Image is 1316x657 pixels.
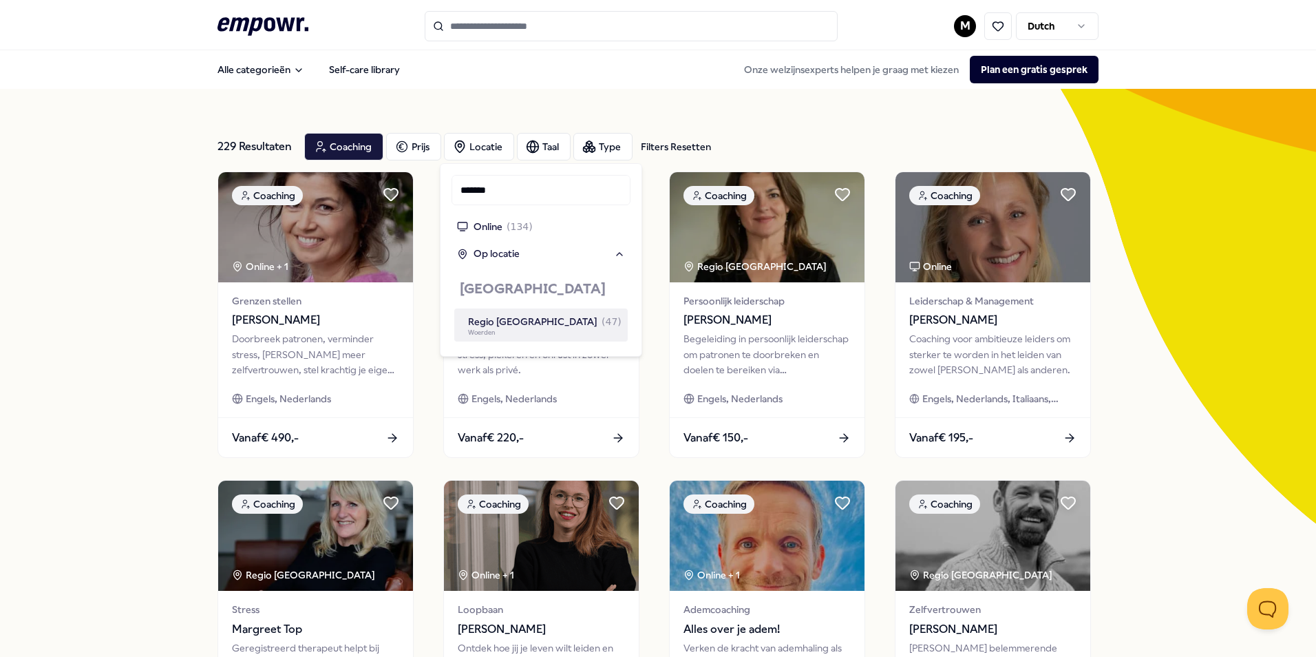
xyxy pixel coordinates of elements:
[318,56,411,83] a: Self-care library
[602,314,622,329] span: ( 47 )
[517,133,571,160] button: Taal
[425,11,838,41] input: Search for products, categories or subcategories
[474,246,520,261] span: Op locatie
[452,267,630,345] div: Suggestions
[670,481,864,591] img: package image
[683,620,851,638] span: Alles over je adem!
[232,331,399,377] div: Doorbreek patronen, verminder stress, [PERSON_NAME] meer zelfvertrouwen, stel krachtig je eigen g...
[670,172,864,282] img: package image
[232,567,377,583] div: Regio [GEOGRAPHIC_DATA]
[304,133,383,160] button: Coaching
[733,56,1099,83] div: Onze welzijnsexperts helpen je graag met kiezen
[458,429,524,447] span: Vanaf € 220,-
[909,567,1054,583] div: Regio [GEOGRAPHIC_DATA]
[232,311,399,329] span: [PERSON_NAME]
[683,602,851,617] span: Ademcoaching
[970,56,1099,83] button: Plan een gratis gesprek
[697,391,783,406] span: Engels, Nederlands
[232,429,299,447] span: Vanaf € 490,-
[683,494,754,514] div: Coaching
[909,331,1076,377] div: Coaching voor ambitieuze leiders om sterker te worden in het leiden van zowel [PERSON_NAME] als a...
[507,219,533,234] span: ( 134 )
[232,186,303,205] div: Coaching
[683,567,740,583] div: Online + 1
[471,391,557,406] span: Engels, Nederlands
[922,391,1076,406] span: Engels, Nederlands, Italiaans, Zweeds
[217,171,414,458] a: package imageCoachingOnline + 1Grenzen stellen[PERSON_NAME]Doorbreek patronen, verminder stress, ...
[474,219,502,234] span: Online
[909,186,980,205] div: Coaching
[232,259,288,274] div: Online + 1
[909,602,1076,617] span: Zelfvertrouwen
[458,494,529,514] div: Coaching
[909,311,1076,329] span: [PERSON_NAME]
[909,494,980,514] div: Coaching
[468,329,495,336] span: Woerden
[232,494,303,514] div: Coaching
[246,391,331,406] span: Engels, Nederlands
[683,331,851,377] div: Begeleiding in persoonlijk leiderschap om patronen te doorbreken en doelen te bereiken via bewust...
[1247,588,1288,629] iframe: Help Scout Beacon - Open
[458,620,625,638] span: [PERSON_NAME]
[909,293,1076,309] span: Leiderschap & Management
[641,139,711,154] div: Filters Resetten
[444,133,514,160] button: Locatie
[683,311,851,329] span: [PERSON_NAME]
[909,259,952,274] div: Online
[895,171,1091,458] a: package imageCoachingOnlineLeiderschap & Management[PERSON_NAME]Coaching voor ambitieuze leiders ...
[458,567,514,583] div: Online + 1
[218,481,413,591] img: package image
[954,15,976,37] button: M
[683,429,748,447] span: Vanaf € 150,-
[573,133,633,160] button: Type
[386,133,441,160] button: Prijs
[232,620,399,638] span: Margreet Top
[895,481,1090,591] img: package image
[909,429,973,447] span: Vanaf € 195,-
[683,293,851,309] span: Persoonlijk leiderschap
[468,314,622,329] div: Regio [GEOGRAPHIC_DATA]
[218,172,413,282] img: package image
[683,259,829,274] div: Regio [GEOGRAPHIC_DATA]
[683,186,754,205] div: Coaching
[895,172,1090,282] img: package image
[206,56,315,83] button: Alle categorieën
[206,56,411,83] nav: Main
[909,620,1076,638] span: [PERSON_NAME]
[217,133,293,160] div: 229 Resultaten
[444,481,639,591] img: package image
[669,171,865,458] a: package imageCoachingRegio [GEOGRAPHIC_DATA] Persoonlijk leiderschap[PERSON_NAME]Begeleiding in p...
[232,602,399,617] span: Stress
[232,293,399,309] span: Grenzen stellen
[458,602,625,617] span: Loopbaan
